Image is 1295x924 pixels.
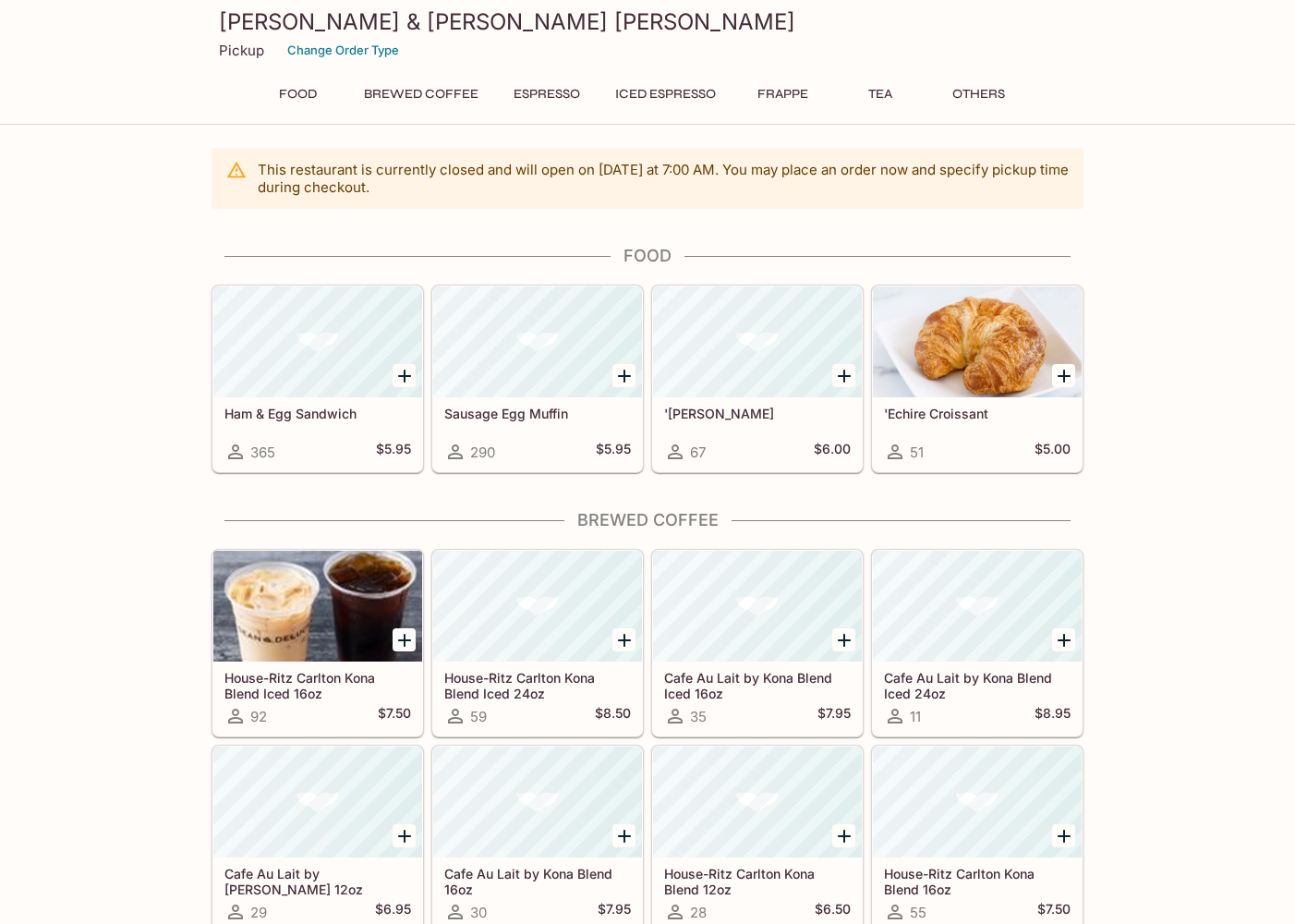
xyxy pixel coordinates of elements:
[832,364,855,387] button: Add 'Echire Almond Croissant
[212,510,1083,530] h4: Brewed Coffee
[872,550,1083,736] a: Cafe Au Lait by Kona Blend Iced 24oz11$8.95
[817,705,851,727] h5: $7.95
[375,901,411,923] h5: $6.95
[605,81,726,107] button: Iced Espresso
[596,441,631,463] h5: $5.95
[664,866,851,896] h5: House-Ritz Carlton Kona Blend 12oz
[250,904,267,921] span: 29
[910,444,924,461] span: 51
[279,36,407,65] button: Change Order Type
[224,406,411,421] h5: Ham & Egg Sandwich
[664,670,851,700] h5: Cafe Au Lait by Kona Blend Iced 16oz
[219,7,1076,36] h3: [PERSON_NAME] & [PERSON_NAME] [PERSON_NAME]
[884,670,1071,700] h5: Cafe Au Lait by Kona Blend Iced 24oz
[433,747,642,857] div: Cafe Au Lait by Kona Blend 16oz
[884,866,1071,896] h5: House-Ritz Carlton Kona Blend 16oz
[433,286,642,397] div: Sausage Egg Muffin
[832,628,855,651] button: Add Cafe Au Lait by Kona Blend Iced 16oz
[873,747,1082,857] div: House-Ritz Carlton Kona Blend 16oz
[873,551,1082,662] div: Cafe Au Lait by Kona Blend Iced 24oz
[470,904,487,921] span: 30
[212,286,423,472] a: Ham & Egg Sandwich365$5.95
[503,81,590,107] button: Espresso
[690,708,707,725] span: 35
[444,866,631,896] h5: Cafe Au Lait by Kona Blend 16oz
[376,441,411,463] h5: $5.95
[250,444,275,461] span: 365
[250,708,267,725] span: 92
[224,670,411,700] h5: House-Ritz Carlton Kona Blend Iced 16oz
[219,42,264,59] p: Pickup
[652,550,863,736] a: Cafe Au Lait by Kona Blend Iced 16oz35$7.95
[470,444,495,461] span: 290
[470,708,487,725] span: 59
[1052,364,1075,387] button: Add 'Echire Croissant
[258,161,1069,196] p: This restaurant is currently closed and will open on [DATE] at 7:00 AM . You may place an order n...
[224,866,411,896] h5: Cafe Au Lait by [PERSON_NAME] 12oz
[653,551,862,662] div: Cafe Au Lait by Kona Blend Iced 16oz
[432,286,643,472] a: Sausage Egg Muffin290$5.95
[653,747,862,857] div: House-Ritz Carlton Kona Blend 12oz
[873,286,1082,397] div: 'Echire Croissant
[354,81,489,107] button: Brewed Coffee
[444,406,631,421] h5: Sausage Egg Muffin
[884,406,1071,421] h5: 'Echire Croissant
[872,286,1083,472] a: 'Echire Croissant51$5.00
[213,286,422,397] div: Ham & Egg Sandwich
[839,81,922,107] button: Tea
[612,364,635,387] button: Add Sausage Egg Muffin
[1035,705,1071,727] h5: $8.95
[598,901,631,923] h5: $7.95
[910,904,926,921] span: 55
[256,81,339,107] button: Food
[832,824,855,847] button: Add House-Ritz Carlton Kona Blend 12oz
[444,670,631,700] h5: House-Ritz Carlton Kona Blend Iced 24oz
[814,441,851,463] h5: $6.00
[1035,441,1071,463] h5: $5.00
[612,628,635,651] button: Add House-Ritz Carlton Kona Blend Iced 24oz
[1052,628,1075,651] button: Add Cafe Au Lait by Kona Blend Iced 24oz
[664,406,851,421] h5: '[PERSON_NAME]
[910,708,921,725] span: 11
[213,551,422,662] div: House-Ritz Carlton Kona Blend Iced 16oz
[690,904,707,921] span: 28
[393,824,416,847] button: Add Cafe Au Lait by Kona Blend 12oz
[690,444,706,461] span: 67
[1052,824,1075,847] button: Add House-Ritz Carlton Kona Blend 16oz
[653,286,862,397] div: 'Echire Almond Croissant
[212,550,423,736] a: House-Ritz Carlton Kona Blend Iced 16oz92$7.50
[741,81,824,107] button: Frappe
[433,551,642,662] div: House-Ritz Carlton Kona Blend Iced 24oz
[937,81,1020,107] button: Others
[393,364,416,387] button: Add Ham & Egg Sandwich
[378,705,411,727] h5: $7.50
[1037,901,1071,923] h5: $7.50
[652,286,863,472] a: '[PERSON_NAME]67$6.00
[213,747,422,857] div: Cafe Au Lait by Kona Blend 12oz
[432,550,643,736] a: House-Ritz Carlton Kona Blend Iced 24oz59$8.50
[393,628,416,651] button: Add House-Ritz Carlton Kona Blend Iced 16oz
[595,705,631,727] h5: $8.50
[612,824,635,847] button: Add Cafe Au Lait by Kona Blend 16oz
[815,901,851,923] h5: $6.50
[212,246,1083,266] h4: Food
